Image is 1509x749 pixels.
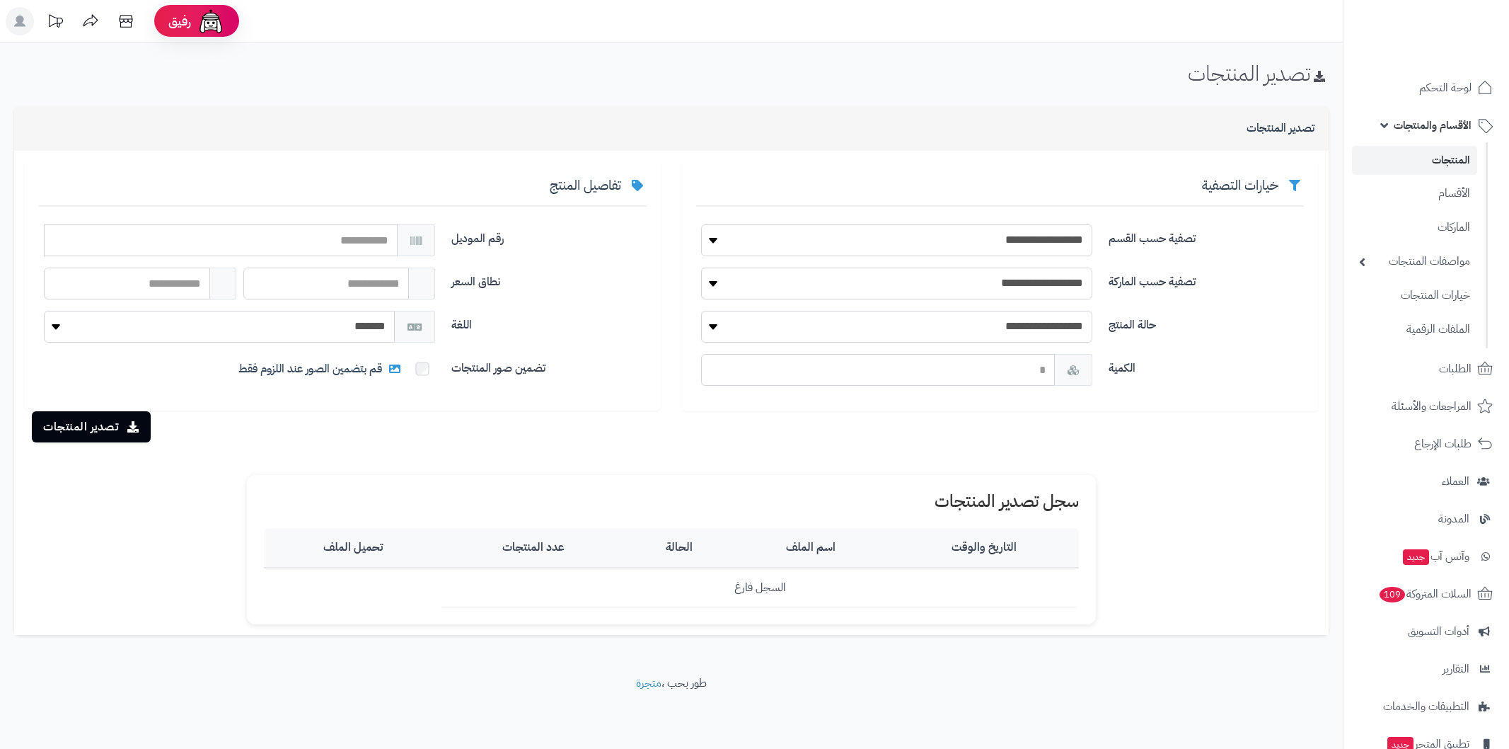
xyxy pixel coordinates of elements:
[1352,280,1477,311] a: خيارات المنتجات
[1352,502,1501,536] a: المدونة
[1442,659,1469,679] span: التقارير
[1352,652,1501,686] a: التقارير
[1103,224,1309,247] label: تصفية حسب القسم
[1352,314,1477,345] a: الملفات الرقمية
[238,361,404,377] span: قم بتضمين الصور عند اللزوم فقط
[1352,614,1501,648] a: أدوات التسويق
[625,528,733,568] th: الحالة
[446,354,652,377] label: تضمين صور المنتجات
[1352,178,1477,209] a: الأقسام
[37,7,73,39] a: تحديثات المنصة
[1352,464,1501,498] a: العملاء
[1401,547,1469,566] span: وآتس آب
[1352,352,1501,386] a: الطلبات
[636,675,661,692] a: متجرة
[1103,311,1309,333] label: حالة المنتج
[1352,690,1501,724] a: التطبيقات والخدمات
[1419,78,1472,98] span: لوحة التحكم
[264,492,1079,510] h1: سجل تصدير المنتجات
[1247,122,1314,135] h3: تصدير المنتجات
[1439,359,1472,379] span: الطلبات
[1378,584,1472,604] span: السلات المتروكة
[168,13,191,30] span: رفيق
[441,528,625,568] th: عدد المنتجات
[1352,212,1477,243] a: الماركات
[1202,176,1278,195] span: خيارات التصفية
[264,528,441,568] th: تحميل الملف
[1352,389,1501,423] a: المراجعات والأسئلة
[446,224,652,247] label: رقم الموديل
[1414,434,1472,454] span: طلبات الإرجاع
[1383,697,1469,716] span: التطبيقات والخدمات
[1352,577,1501,611] a: السلات المتروكة109
[416,362,429,376] input: قم بتضمين الصور عند اللزوم فقط
[1394,115,1472,135] span: الأقسام والمنتجات
[197,7,225,35] img: ai-face.png
[1403,549,1429,565] span: جديد
[1352,427,1501,461] a: طلبات الإرجاع
[32,411,151,442] button: تصدير المنتجات
[446,311,652,333] label: اللغة
[441,568,1079,607] td: السجل فارغ
[1188,62,1329,85] h1: تصدير المنتجات
[1392,396,1472,416] span: المراجعات والأسئلة
[1352,71,1501,105] a: لوحة التحكم
[1438,509,1469,529] span: المدونة
[1380,587,1405,602] span: 109
[1442,471,1469,491] span: العملاء
[1352,246,1477,277] a: مواصفات المنتجات
[1103,354,1309,377] label: الكمية
[1352,146,1477,175] a: المنتجات
[446,268,652,290] label: نطاق السعر
[1352,539,1501,573] a: وآتس آبجديد
[1103,268,1309,290] label: تصفية حسب الماركة
[1408,622,1469,641] span: أدوات التسويق
[550,176,621,195] span: تفاصيل المنتج
[889,528,1080,568] th: التاريخ والوقت
[733,528,889,568] th: اسم الملف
